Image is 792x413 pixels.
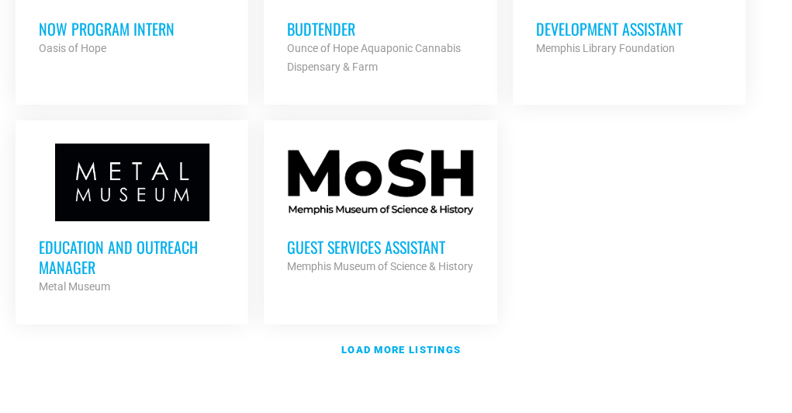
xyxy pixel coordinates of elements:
a: Education and Outreach Manager Metal Museum [16,120,248,319]
strong: Load more listings [341,344,461,356]
strong: Ounce of Hope Aquaponic Cannabis Dispensary & Farm [287,42,461,73]
a: Guest Services Assistant Memphis Museum of Science & History [264,120,496,299]
h3: Development Assistant [536,19,722,39]
strong: Metal Museum [39,280,110,293]
h3: Budtender [287,19,473,39]
a: Load more listings [8,332,784,368]
h3: NOW Program Intern [39,19,225,39]
strong: Memphis Library Foundation [536,42,675,54]
h3: Education and Outreach Manager [39,237,225,277]
h3: Guest Services Assistant [287,237,473,257]
strong: Memphis Museum of Science & History [287,260,473,272]
strong: Oasis of Hope [39,42,106,54]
